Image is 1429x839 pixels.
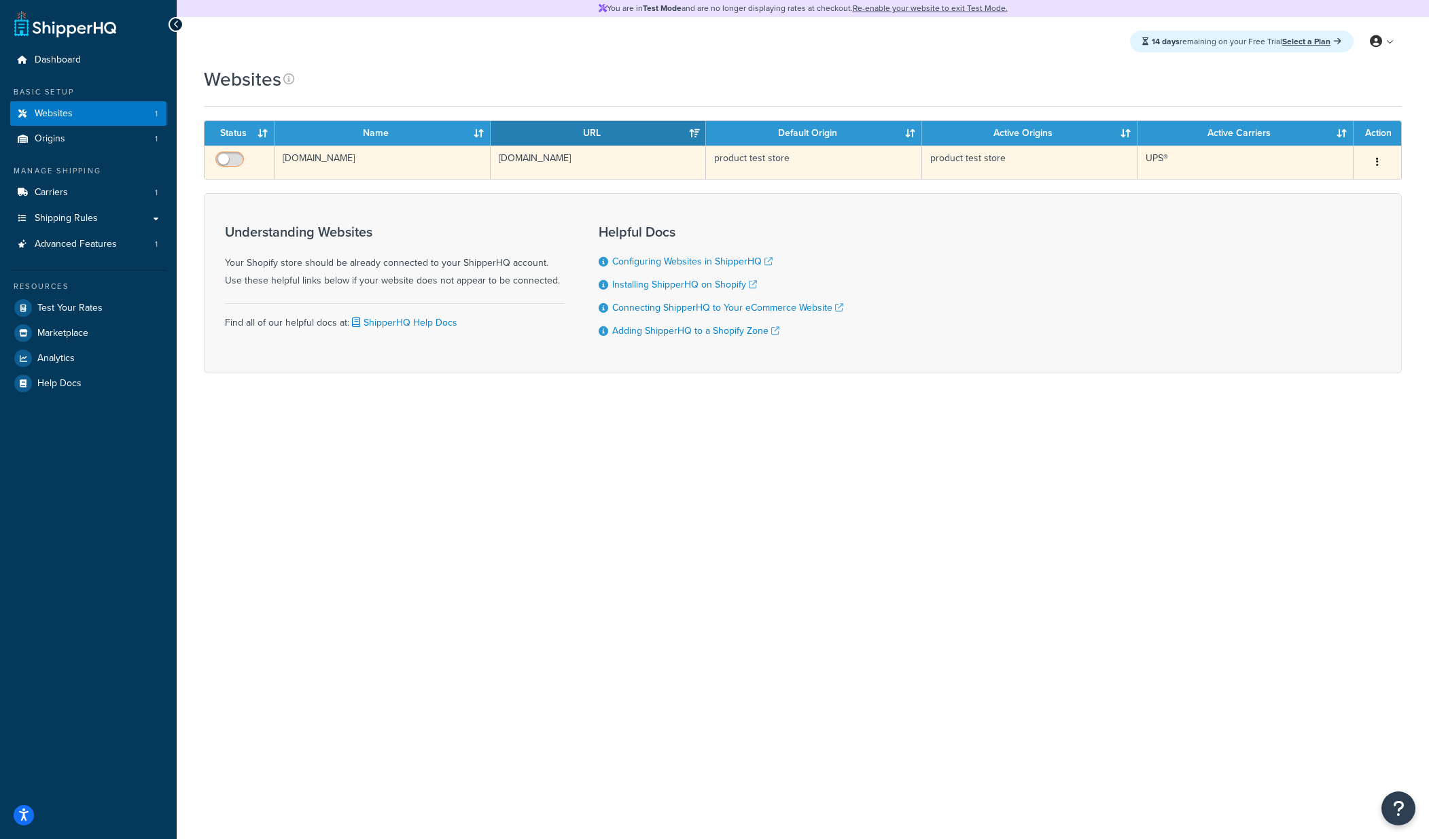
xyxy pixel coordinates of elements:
[10,180,166,205] a: Carriers 1
[612,324,779,338] a: Adding ShipperHQ to a Shopify Zone
[1137,145,1354,179] td: UPS®
[155,187,158,199] span: 1
[10,180,166,205] li: Carriers
[10,126,166,152] li: Origins
[10,101,166,126] a: Websites 1
[706,145,922,179] td: product test store
[1152,35,1180,48] strong: 14 days
[1381,791,1415,825] button: Open Resource Center
[643,2,682,14] strong: Test Mode
[10,165,166,177] div: Manage Shipping
[10,126,166,152] a: Origins 1
[10,346,166,371] a: Analytics
[225,224,565,290] div: Your Shopify store should be already connected to your ShipperHQ account. Use these helpful links...
[10,321,166,345] a: Marketplace
[349,315,457,330] a: ShipperHQ Help Docs
[1137,121,1354,145] th: Active Carriers: activate to sort column ascending
[35,239,117,250] span: Advanced Features
[599,224,843,239] h3: Helpful Docs
[35,108,73,120] span: Websites
[10,281,166,292] div: Resources
[225,224,565,239] h3: Understanding Websites
[14,10,116,37] a: ShipperHQ Home
[1130,31,1354,52] div: remaining on your Free Trial
[853,2,1008,14] a: Re-enable your website to exit Test Mode.
[35,133,65,145] span: Origins
[205,121,275,145] th: Status: activate to sort column ascending
[10,232,166,257] li: Advanced Features
[10,86,166,98] div: Basic Setup
[155,108,158,120] span: 1
[10,48,166,73] a: Dashboard
[35,187,68,199] span: Carriers
[155,239,158,250] span: 1
[491,145,707,179] td: [DOMAIN_NAME]
[612,277,757,292] a: Installing ShipperHQ on Shopify
[37,328,88,339] span: Marketplace
[612,254,773,269] a: Configuring Websites in ShipperHQ
[275,121,491,145] th: Name: activate to sort column ascending
[225,303,565,332] div: Find all of our helpful docs at:
[10,371,166,396] a: Help Docs
[155,133,158,145] span: 1
[612,301,843,315] a: Connecting ShipperHQ to Your eCommerce Website
[922,145,1138,179] td: product test store
[37,303,103,314] span: Test Your Rates
[204,66,281,92] h1: Websites
[35,54,81,66] span: Dashboard
[706,121,922,145] th: Default Origin: activate to sort column ascending
[10,101,166,126] li: Websites
[37,378,82,390] span: Help Docs
[922,121,1138,145] th: Active Origins: activate to sort column ascending
[1282,35,1341,48] a: Select a Plan
[10,206,166,231] a: Shipping Rules
[37,353,75,364] span: Analytics
[10,232,166,257] a: Advanced Features 1
[35,213,98,224] span: Shipping Rules
[10,296,166,320] a: Test Your Rates
[1354,121,1401,145] th: Action
[275,145,491,179] td: [DOMAIN_NAME]
[491,121,707,145] th: URL: activate to sort column ascending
